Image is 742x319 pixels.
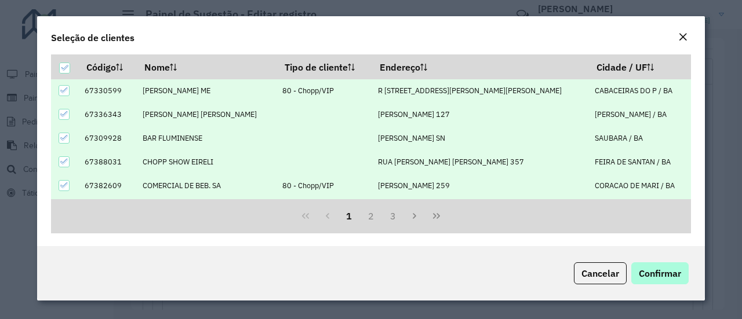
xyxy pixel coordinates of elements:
td: 67382609 [78,174,136,197]
button: Next Page [404,205,426,227]
th: Tipo de cliente [277,54,372,79]
td: [PERSON_NAME] SN [372,126,588,150]
td: 67309928 [78,126,136,150]
td: CABACEIRAS DO P / BA [588,79,690,103]
td: BAR FLUMINENSE [137,126,277,150]
td: FEIRA DE SANTAN / BA [588,150,690,174]
button: Cancelar [574,262,627,284]
th: Nome [137,54,277,79]
td: 80 - Chopp/VIP [277,174,372,197]
td: CHOPP SHOW EIRELI [137,150,277,174]
th: Endereço [372,54,588,79]
td: R [STREET_ADDRESS][PERSON_NAME][PERSON_NAME] [372,79,588,103]
td: CORACAO DE MARI / BA [588,174,690,197]
td: [PERSON_NAME] [PERSON_NAME] [137,102,277,126]
th: Código [78,54,136,79]
td: CRUZ DAS ALMAS / BA [588,197,690,221]
button: 3 [382,205,404,227]
td: R [STREET_ADDRESS][PERSON_NAME][PERSON_NAME] [372,197,588,221]
em: Fechar [678,32,688,42]
td: 67336343 [78,102,136,126]
td: 67335959 [78,197,136,221]
button: 1 [338,205,360,227]
td: 80 - Chopp/VIP [277,79,372,103]
span: Confirmar [639,267,681,279]
td: 81 - Zé Delivery [277,197,372,221]
td: [PERSON_NAME] 127 [372,102,588,126]
td: SAUBARA / BA [588,126,690,150]
span: Cancelar [581,267,619,279]
h4: Seleção de clientes [51,31,134,45]
td: [PERSON_NAME] ME [137,79,277,103]
th: Cidade / UF [588,54,690,79]
td: RUA [PERSON_NAME] [PERSON_NAME] 357 [372,150,588,174]
td: DISK REG COMERCIAL D [137,197,277,221]
td: [PERSON_NAME] / BA [588,102,690,126]
button: Last Page [425,205,448,227]
td: 67330599 [78,79,136,103]
td: 67388031 [78,150,136,174]
button: Close [675,30,691,45]
td: [PERSON_NAME] 259 [372,174,588,197]
button: 2 [360,205,382,227]
button: Confirmar [631,262,689,284]
td: COMERCIAL DE BEB. SA [137,174,277,197]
